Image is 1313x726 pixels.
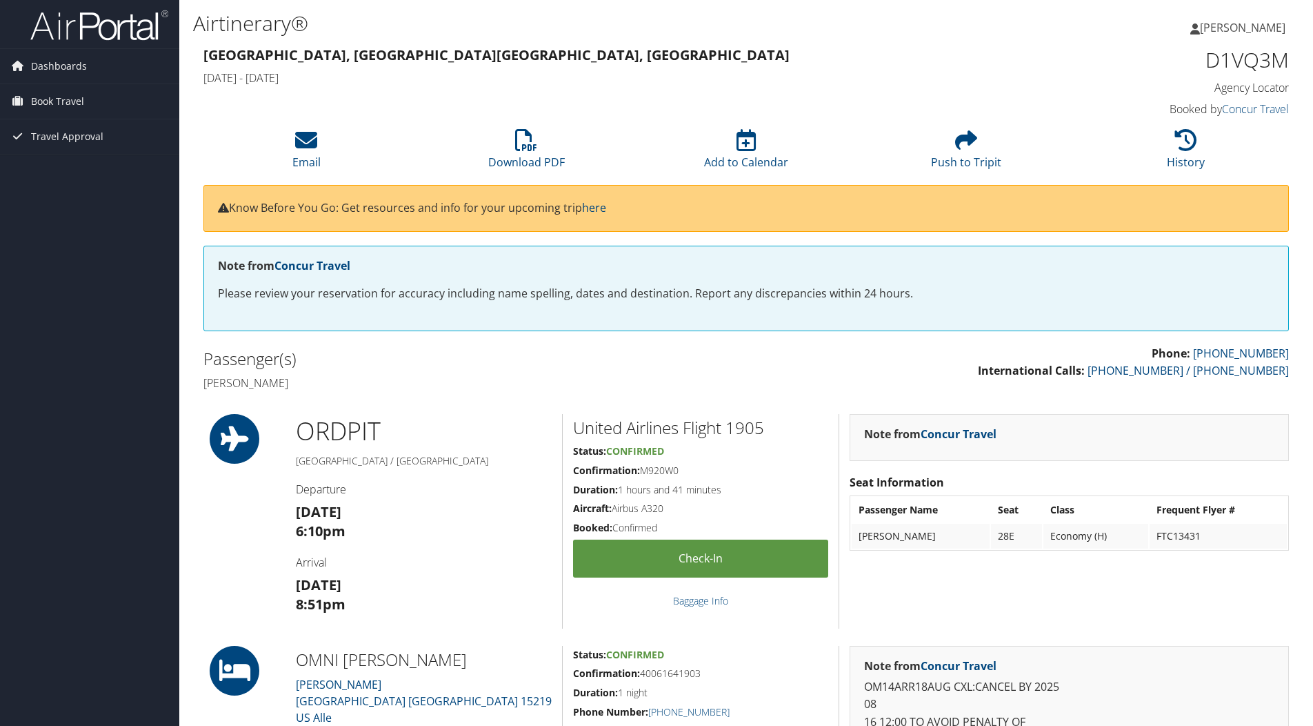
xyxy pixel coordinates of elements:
[704,137,788,170] a: Add to Calendar
[218,285,1274,303] p: Please review your reservation for accuracy including name spelling, dates and destination. Repor...
[852,498,990,522] th: Passenger Name
[852,524,990,549] td: [PERSON_NAME]
[296,555,552,570] h4: Arrival
[296,414,552,449] h1: ORD PIT
[573,483,618,496] strong: Duration:
[203,70,1012,86] h4: [DATE] - [DATE]
[296,648,552,671] h2: OMNI [PERSON_NAME]
[203,46,790,64] strong: [GEOGRAPHIC_DATA], [GEOGRAPHIC_DATA] [GEOGRAPHIC_DATA], [GEOGRAPHIC_DATA]
[991,524,1042,549] td: 28E
[488,137,565,170] a: Download PDF
[573,521,612,534] strong: Booked:
[573,483,828,497] h5: 1 hours and 41 minutes
[573,540,828,578] a: Check-in
[203,375,736,391] h4: [PERSON_NAME]
[606,444,664,458] span: Confirmed
[573,667,828,680] h5: 40061641903
[31,119,103,154] span: Travel Approval
[274,258,350,273] a: Concur Travel
[1150,524,1287,549] td: FTC13431
[1190,7,1299,48] a: [PERSON_NAME]
[1222,101,1289,117] a: Concur Travel
[573,521,828,535] h5: Confirmed
[573,705,648,718] strong: Phone Number:
[573,686,828,700] h5: 1 night
[850,475,944,490] strong: Seat Information
[648,705,730,718] a: [PHONE_NUMBER]
[582,200,606,215] a: here
[292,137,321,170] a: Email
[1088,363,1289,378] a: [PHONE_NUMBER] / [PHONE_NUMBER]
[30,9,168,41] img: airportal-logo.png
[296,454,552,468] h5: [GEOGRAPHIC_DATA] / [GEOGRAPHIC_DATA]
[864,426,996,442] strong: Note from
[1033,46,1289,75] h1: D1VQ3M
[1150,498,1287,522] th: Frequent Flyer #
[1033,80,1289,95] h4: Agency Locator
[606,648,664,661] span: Confirmed
[296,576,341,594] strong: [DATE]
[31,49,87,84] span: Dashboards
[296,522,345,540] strong: 6:10pm
[573,464,640,477] strong: Confirmation:
[673,594,728,607] a: Baggage Info
[1167,137,1205,170] a: History
[978,363,1085,378] strong: International Calls:
[864,658,996,674] strong: Note from
[1193,346,1289,361] a: [PHONE_NUMBER]
[296,595,345,614] strong: 8:51pm
[296,482,552,497] h4: Departure
[1152,346,1190,361] strong: Phone:
[1043,498,1148,522] th: Class
[573,686,618,699] strong: Duration:
[1200,20,1285,35] span: [PERSON_NAME]
[573,502,828,516] h5: Airbus A320
[203,347,736,371] h2: Passenger(s)
[296,677,552,725] a: [PERSON_NAME][GEOGRAPHIC_DATA] [GEOGRAPHIC_DATA] 15219 US Alle
[218,199,1274,217] p: Know Before You Go: Get resources and info for your upcoming trip
[921,658,996,674] a: Concur Travel
[991,498,1042,522] th: Seat
[573,444,606,458] strong: Status:
[573,416,828,440] h2: United Airlines Flight 1905
[931,137,1001,170] a: Push to Tripit
[573,464,828,478] h5: M920W0
[573,502,612,515] strong: Aircraft:
[573,648,606,661] strong: Status:
[218,258,350,273] strong: Note from
[193,9,930,38] h1: Airtinerary®
[921,426,996,442] a: Concur Travel
[31,84,84,119] span: Book Travel
[1033,101,1289,117] h4: Booked by
[296,502,341,521] strong: [DATE]
[1043,524,1148,549] td: Economy (H)
[573,667,640,680] strong: Confirmation:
